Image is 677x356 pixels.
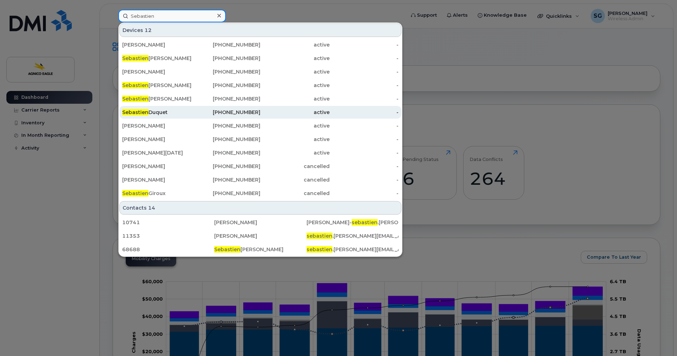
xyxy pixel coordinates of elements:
a: Sebastien[PERSON_NAME][PHONE_NUMBER]active- [119,52,401,65]
a: SebastienDuquet[PHONE_NUMBER]active- [119,106,401,119]
div: [PHONE_NUMBER] [191,68,261,75]
a: 11353[PERSON_NAME]sebastien.[PERSON_NAME][EMAIL_ADDRESS][DOMAIN_NAME] [119,230,401,242]
div: - [330,55,399,62]
div: [PHONE_NUMBER] [191,190,261,197]
div: [PERSON_NAME] [122,122,191,129]
div: - [330,82,399,89]
div: [PERSON_NAME] [214,219,306,226]
span: Sebastien [122,96,148,102]
div: [PERSON_NAME] [122,82,191,89]
a: SebastienGiroux[PHONE_NUMBER]cancelled- [119,187,401,200]
span: 12 [145,27,152,34]
div: [PERSON_NAME] [214,246,306,253]
div: active [260,136,330,143]
a: Sebastien[PERSON_NAME][PHONE_NUMBER]active- [119,92,401,105]
div: - [330,149,399,156]
div: [PERSON_NAME] [122,136,191,143]
div: [PERSON_NAME] [122,95,191,102]
div: Duquet [122,109,191,116]
div: [PERSON_NAME] [122,176,191,183]
div: - [330,95,399,102]
div: 11353 [122,232,214,239]
div: [PERSON_NAME] [214,232,306,239]
a: 68688Sebastien[PERSON_NAME]sebastien.[PERSON_NAME][EMAIL_ADDRESS][DOMAIN_NAME] [119,243,401,256]
span: sebastien [352,219,378,226]
div: active [260,149,330,156]
div: Devices [119,23,401,37]
div: [PERSON_NAME] [122,55,191,62]
a: [PERSON_NAME][PHONE_NUMBER]active- [119,65,401,78]
div: [PHONE_NUMBER] [191,136,261,143]
div: [PHONE_NUMBER] [191,82,261,89]
div: - [330,122,399,129]
div: - [330,41,399,48]
div: [PHONE_NUMBER] [191,55,261,62]
a: [PERSON_NAME][DATE][PHONE_NUMBER]active- [119,146,401,159]
div: - [330,68,399,75]
div: 10741 [122,219,214,226]
div: cancelled [260,176,330,183]
div: active [260,68,330,75]
div: [PHONE_NUMBER] [191,176,261,183]
div: - [330,163,399,170]
div: [PHONE_NUMBER] [191,122,261,129]
div: [PHONE_NUMBER] [191,163,261,170]
div: .[PERSON_NAME][EMAIL_ADDRESS][DOMAIN_NAME] [307,246,399,253]
div: [PERSON_NAME] [122,41,191,48]
div: - [330,176,399,183]
span: Sebastien [214,246,240,253]
a: 10741[PERSON_NAME][PERSON_NAME]-sebastien.[PERSON_NAME][EMAIL_ADDRESS][DOMAIN_NAME] [119,216,401,229]
div: [PHONE_NUMBER] [191,41,261,48]
div: [PERSON_NAME]- .[PERSON_NAME][EMAIL_ADDRESS][DOMAIN_NAME] [307,219,399,226]
div: [PHONE_NUMBER] [191,149,261,156]
a: [PERSON_NAME][PHONE_NUMBER]active- [119,133,401,146]
div: active [260,82,330,89]
div: [PHONE_NUMBER] [191,109,261,116]
div: [PERSON_NAME][DATE] [122,149,191,156]
div: .[PERSON_NAME][EMAIL_ADDRESS][DOMAIN_NAME] [307,232,399,239]
div: - [330,136,399,143]
div: - [330,190,399,197]
div: active [260,122,330,129]
span: Sebastien [122,82,148,88]
span: sebastien [307,233,332,239]
a: [PERSON_NAME][PHONE_NUMBER]cancelled- [119,173,401,186]
span: Sebastien [122,190,148,196]
div: cancelled [260,163,330,170]
div: active [260,55,330,62]
div: cancelled [260,190,330,197]
div: [PHONE_NUMBER] [191,95,261,102]
div: 68688 [122,246,214,253]
div: [PERSON_NAME] [122,163,191,170]
a: [PERSON_NAME][PHONE_NUMBER]cancelled- [119,160,401,173]
span: Sebastien [122,109,148,115]
div: - [330,109,399,116]
span: Sebastien [122,55,148,61]
a: [PERSON_NAME][PHONE_NUMBER]active- [119,38,401,51]
div: active [260,95,330,102]
div: active [260,109,330,116]
a: Sebastien[PERSON_NAME][PHONE_NUMBER]active- [119,79,401,92]
span: sebastien [307,246,332,253]
div: [PERSON_NAME] [122,68,191,75]
span: 14 [148,204,155,211]
a: [PERSON_NAME][PHONE_NUMBER]active- [119,119,401,132]
div: Giroux [122,190,191,197]
div: Contacts [119,201,401,215]
div: active [260,41,330,48]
